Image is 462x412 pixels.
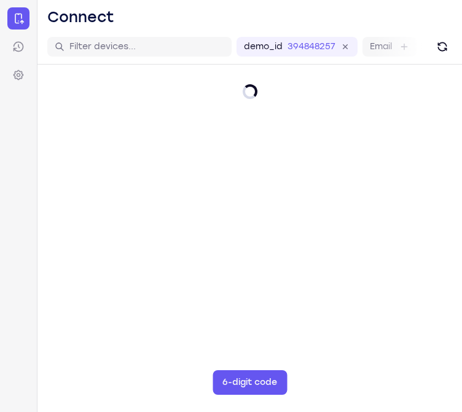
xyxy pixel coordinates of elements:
input: Filter devices... [69,41,224,53]
button: 6-digit code [213,370,287,395]
a: Connect [7,7,29,30]
label: Email [370,41,392,53]
a: Settings [7,64,29,86]
button: Refresh [433,37,452,57]
a: Sessions [7,36,29,58]
label: demo_id [244,41,283,53]
h1: Connect [47,7,114,27]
